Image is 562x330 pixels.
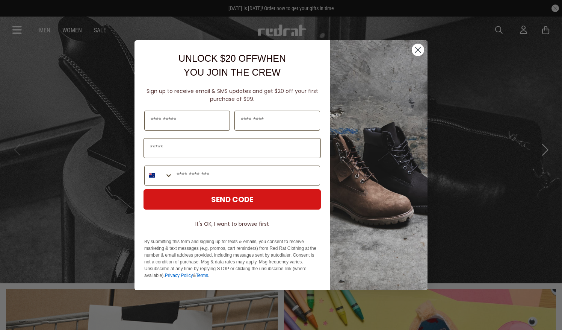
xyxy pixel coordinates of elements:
span: UNLOCK $20 OFF [178,53,257,64]
input: Email [144,138,321,158]
span: WHEN [257,53,286,64]
button: Search Countries [145,166,173,185]
a: Privacy Policy [165,273,193,278]
p: By submitting this form and signing up for texts & emails, you consent to receive marketing & tex... [144,238,320,279]
input: First Name [144,111,230,131]
img: f7662613-148e-4c88-9575-6c6b5b55a647.jpeg [330,40,428,290]
button: Close dialog [411,43,425,56]
button: SEND CODE [144,189,321,210]
span: Sign up to receive email & SMS updates and get $20 off your first purchase of $99. [147,87,318,103]
a: Terms [196,273,208,278]
button: It's OK, I want to browse first [144,217,321,231]
span: YOU JOIN THE CREW [184,67,281,78]
img: New Zealand [149,172,155,178]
